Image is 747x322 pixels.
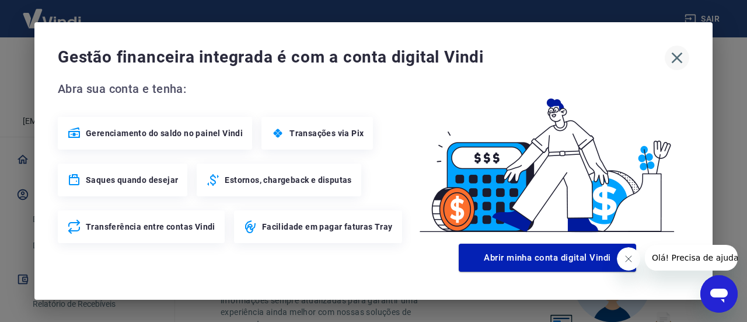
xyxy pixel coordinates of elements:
img: Good Billing [406,79,689,239]
span: Olá! Precisa de ajuda? [7,8,98,18]
button: Abrir minha conta digital Vindi [459,244,636,272]
span: Facilidade em pagar faturas Tray [262,221,393,233]
iframe: Fechar mensagem [617,247,640,271]
span: Transferência entre contas Vindi [86,221,215,233]
iframe: Botão para abrir a janela de mensagens [700,275,738,313]
span: Transações via Pix [289,127,364,139]
span: Estornos, chargeback e disputas [225,174,351,186]
iframe: Mensagem da empresa [645,245,738,271]
span: Gerenciamento do saldo no painel Vindi [86,127,243,139]
span: Gestão financeira integrada é com a conta digital Vindi [58,46,665,69]
span: Abra sua conta e tenha: [58,79,406,98]
span: Saques quando desejar [86,174,178,186]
